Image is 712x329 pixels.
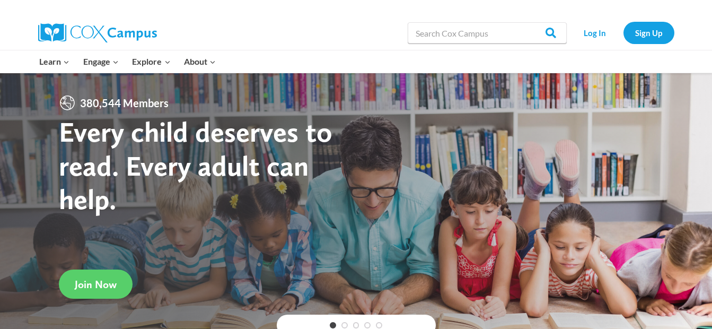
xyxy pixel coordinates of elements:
[623,22,674,44] a: Sign Up
[364,322,371,328] a: 4
[76,94,173,111] span: 380,544 Members
[341,322,348,328] a: 2
[39,55,69,68] span: Learn
[408,22,567,44] input: Search Cox Campus
[353,322,359,328] a: 3
[184,55,216,68] span: About
[572,22,618,44] a: Log In
[83,55,119,68] span: Engage
[59,115,332,216] strong: Every child deserves to read. Every adult can help.
[132,55,170,68] span: Explore
[330,322,336,328] a: 1
[38,23,157,42] img: Cox Campus
[572,22,674,44] nav: Secondary Navigation
[75,278,117,291] span: Join Now
[59,270,133,299] a: Join Now
[376,322,382,328] a: 5
[33,50,223,73] nav: Primary Navigation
